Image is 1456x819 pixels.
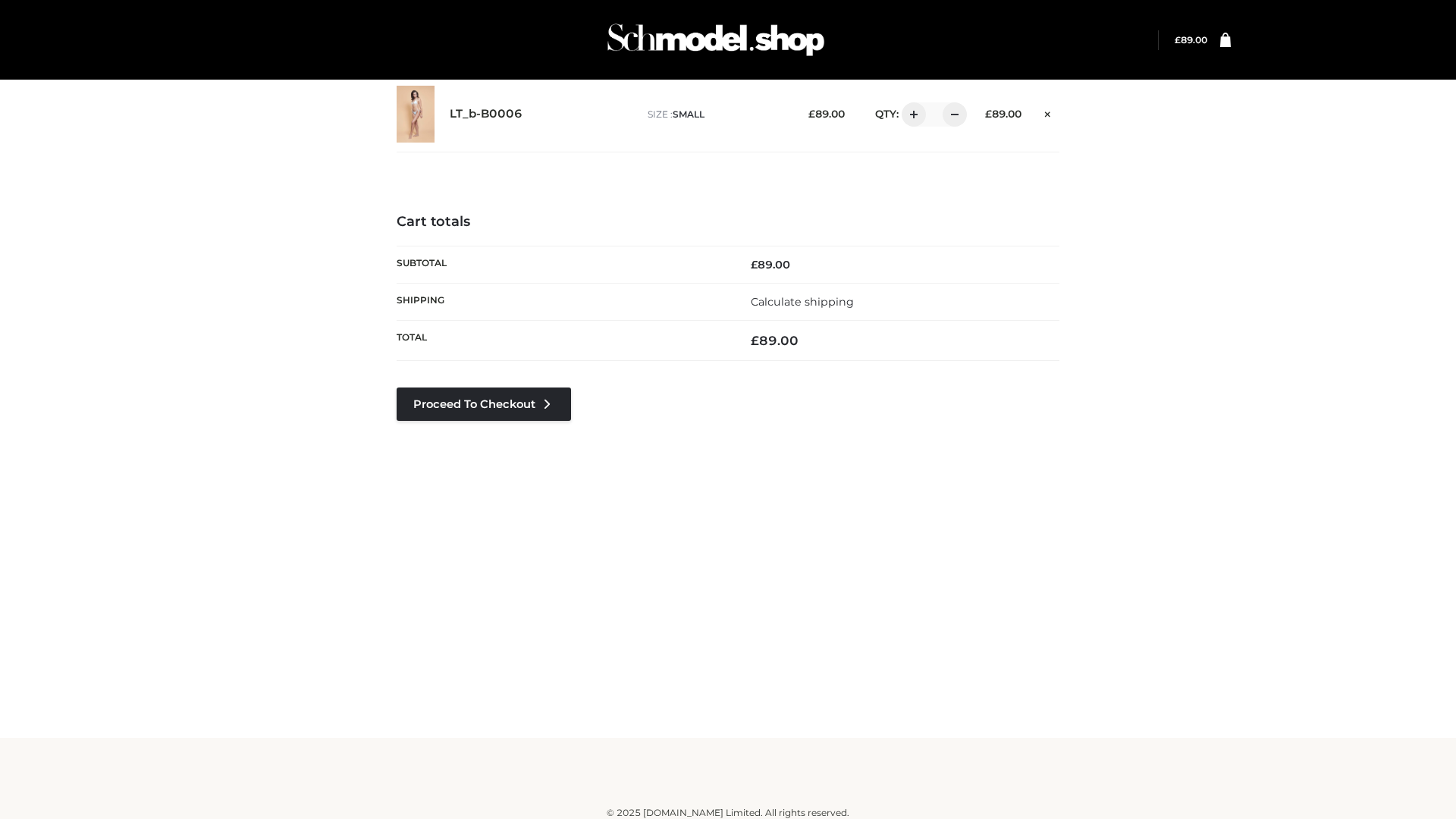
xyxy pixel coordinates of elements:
img: LT_b-B0006 - SMALL [397,86,435,143]
a: Remove this item [1037,102,1059,122]
th: Subtotal [397,246,728,283]
a: £89.00 [1175,34,1207,45]
bdi: 89.00 [1175,34,1207,45]
span: £ [751,258,758,271]
a: Calculate shipping [751,295,854,309]
bdi: 89.00 [751,258,790,271]
th: Shipping [397,283,728,320]
bdi: 89.00 [985,108,1021,120]
bdi: 89.00 [808,108,845,120]
a: LT_b-B0006 [450,107,522,121]
div: QTY: [860,102,962,127]
bdi: 89.00 [751,333,799,348]
span: £ [1175,34,1181,45]
a: Proceed to Checkout [397,388,571,421]
h4: Cart totals [397,214,1059,231]
span: £ [751,333,759,348]
span: SMALL [673,108,704,120]
img: Schmodel Admin 964 [602,10,830,70]
th: Total [397,321,728,361]
p: size : [648,108,785,121]
span: £ [985,108,992,120]
span: £ [808,108,815,120]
